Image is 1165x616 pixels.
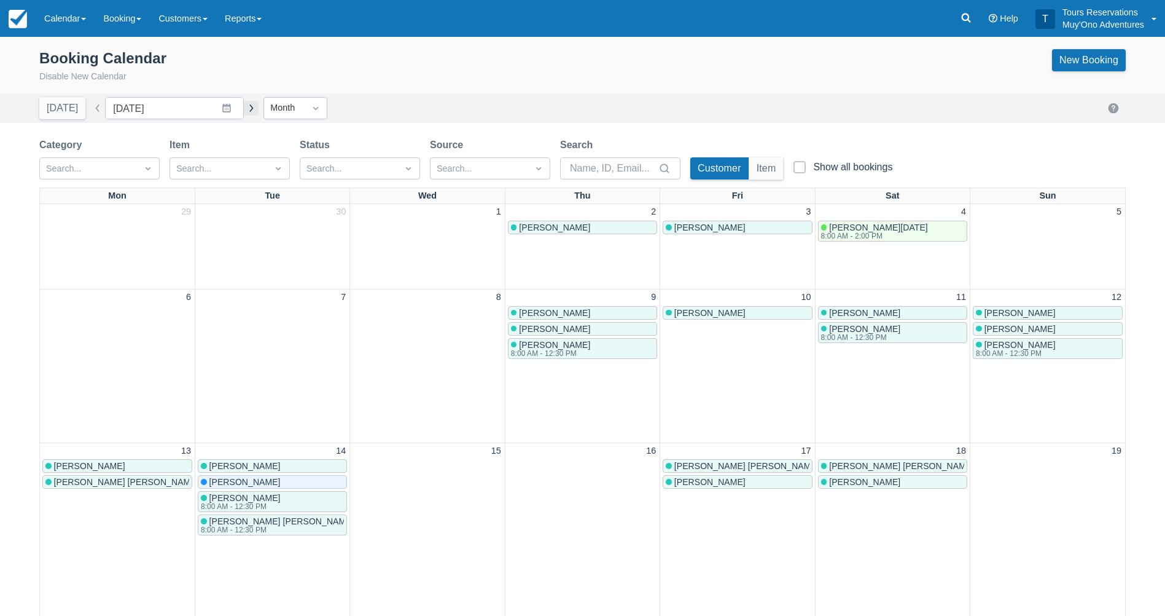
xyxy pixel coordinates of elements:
a: 5 [1114,205,1124,219]
a: Sun [1037,188,1058,204]
input: Name, ID, Email... [570,157,656,180]
label: Search [560,138,598,152]
a: [PERSON_NAME] [PERSON_NAME] [663,459,812,473]
a: Thu [572,188,593,204]
div: 8:00 AM - 12:30 PM [201,526,352,534]
a: [PERSON_NAME]8:00 AM - 12:30 PM [818,322,967,343]
a: 12 [1109,291,1124,304]
a: [PERSON_NAME]8:00 AM - 12:30 PM [198,491,347,512]
a: [PERSON_NAME]8:00 AM - 12:30 PM [508,338,657,359]
i: Help [989,14,997,23]
a: [PERSON_NAME] [PERSON_NAME]8:00 AM - 12:30 PM [198,515,347,535]
label: Item [169,138,195,152]
a: [PERSON_NAME] [508,221,657,234]
span: [PERSON_NAME] [519,340,590,350]
a: 7 [338,291,348,304]
label: Source [430,138,468,152]
span: [PERSON_NAME] [519,223,590,232]
span: [PERSON_NAME] [209,493,281,503]
a: [PERSON_NAME] [508,306,657,320]
a: Wed [416,188,439,204]
span: [PERSON_NAME][DATE] [829,223,928,232]
span: [PERSON_NAME] [829,324,900,334]
a: 2 [649,205,658,219]
a: [PERSON_NAME]8:00 AM - 12:30 PM [973,338,1123,359]
a: Tue [262,188,282,204]
div: 8:00 AM - 12:30 PM [511,350,588,357]
a: 8 [494,291,504,304]
a: [PERSON_NAME] [198,459,347,473]
a: [PERSON_NAME] [973,322,1123,336]
a: Fri [730,188,746,204]
a: 1 [494,205,504,219]
span: [PERSON_NAME] [674,223,746,232]
a: New Booking [1052,49,1126,71]
button: Customer [690,157,749,180]
a: [PERSON_NAME] [PERSON_NAME] [42,475,192,489]
span: Dropdown icon [532,162,545,175]
img: checkfront-main-nav-mini-logo.png [9,10,27,28]
span: [PERSON_NAME] [829,477,900,487]
span: [PERSON_NAME] [829,308,900,318]
a: 4 [959,205,968,219]
div: Month [270,101,298,115]
span: [PERSON_NAME] [984,340,1056,350]
div: Show all bookings [813,161,892,173]
a: [PERSON_NAME] [663,306,812,320]
a: 19 [1109,444,1124,458]
a: [PERSON_NAME] [42,459,192,473]
span: [PERSON_NAME] [984,324,1056,334]
span: [PERSON_NAME] [PERSON_NAME] [54,477,199,487]
a: [PERSON_NAME][DATE]8:00 AM - 2:00 PM [818,221,967,242]
a: 29 [179,205,193,219]
p: Muy'Ono Adventures [1062,18,1144,31]
a: [PERSON_NAME] [198,475,347,489]
label: Category [39,138,87,152]
span: [PERSON_NAME] [209,477,281,487]
label: Status [300,138,335,152]
span: [PERSON_NAME] [674,477,746,487]
a: [PERSON_NAME] [663,475,812,489]
a: [PERSON_NAME] [818,475,967,489]
a: 30 [333,205,348,219]
a: 9 [649,291,658,304]
span: [PERSON_NAME] [519,308,590,318]
a: 16 [644,444,658,458]
a: 10 [799,291,814,304]
a: [PERSON_NAME] [818,306,967,320]
button: Item [749,157,784,180]
a: [PERSON_NAME] [508,322,657,336]
span: [PERSON_NAME] [209,461,281,471]
a: 18 [954,444,968,458]
a: 11 [954,291,968,304]
span: [PERSON_NAME] [PERSON_NAME] [209,516,354,526]
input: Date [105,97,244,119]
a: [PERSON_NAME] [973,306,1123,320]
a: Sat [883,188,902,204]
a: [PERSON_NAME] [663,221,812,234]
span: Dropdown icon [402,162,415,175]
a: 6 [184,291,193,304]
span: [PERSON_NAME] [519,324,590,334]
span: Dropdown icon [310,102,322,114]
span: [PERSON_NAME] [984,308,1056,318]
a: 14 [333,444,348,458]
div: 8:00 AM - 12:30 PM [821,334,898,341]
span: Dropdown icon [272,162,284,175]
p: Tours Reservations [1062,6,1144,18]
span: [PERSON_NAME] [54,461,125,471]
div: 8:00 AM - 2:00 PM [821,232,925,240]
a: [PERSON_NAME] [PERSON_NAME] [818,459,967,473]
button: [DATE] [39,97,85,119]
span: Help [1000,14,1018,23]
button: Disable New Calendar [39,70,127,84]
div: 8:00 AM - 12:30 PM [201,503,278,510]
span: [PERSON_NAME] [PERSON_NAME] [674,461,819,471]
span: Dropdown icon [142,162,154,175]
a: 13 [179,444,193,458]
div: 8:00 AM - 12:30 PM [976,350,1053,357]
a: 3 [804,205,814,219]
span: [PERSON_NAME] [674,308,746,318]
div: T [1035,9,1055,29]
span: [PERSON_NAME] [PERSON_NAME] [829,461,974,471]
